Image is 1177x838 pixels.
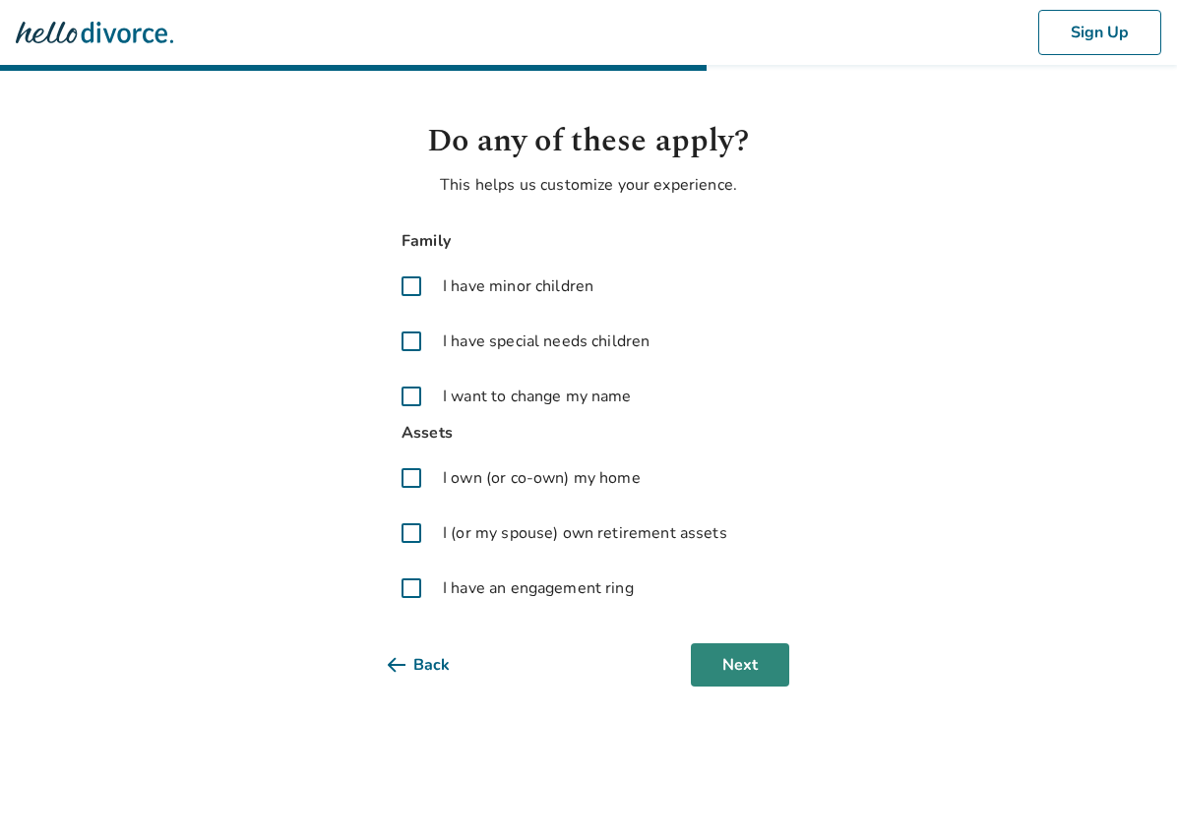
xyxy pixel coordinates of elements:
span: Family [388,228,789,255]
button: Next [691,643,789,687]
iframe: Chat Widget [1079,744,1177,838]
button: Back [388,643,481,687]
button: Sign Up [1038,10,1161,55]
span: I have an engagement ring [443,576,634,600]
p: This helps us customize your experience. [388,173,789,197]
span: I (or my spouse) own retirement assets [443,521,727,545]
span: I want to change my name [443,385,632,408]
h1: Do any of these apply? [388,118,789,165]
span: I have special needs children [443,329,650,353]
span: I own (or co-own) my home [443,466,641,490]
span: Assets [388,420,789,447]
span: I have minor children [443,274,593,298]
img: Hello Divorce Logo [16,13,173,52]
